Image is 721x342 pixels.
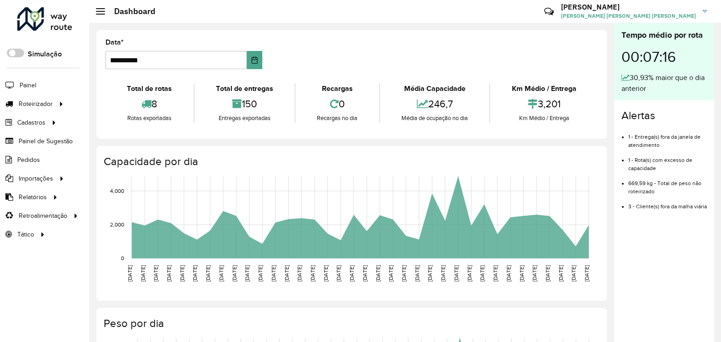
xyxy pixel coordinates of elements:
[19,174,53,183] span: Importações
[621,29,707,41] div: Tempo médio por rota
[127,265,133,282] text: [DATE]
[375,265,381,282] text: [DATE]
[362,265,368,282] text: [DATE]
[218,265,224,282] text: [DATE]
[382,94,487,114] div: 246,7
[19,136,73,146] span: Painel de Sugestão
[479,265,485,282] text: [DATE]
[105,6,155,16] h2: Dashboard
[247,51,262,69] button: Choose Date
[298,83,377,94] div: Recargas
[244,265,250,282] text: [DATE]
[108,83,191,94] div: Total de rotas
[492,114,596,123] div: Km Médio / Entrega
[296,265,302,282] text: [DATE]
[270,265,276,282] text: [DATE]
[110,188,124,194] text: 4,000
[561,12,696,20] span: [PERSON_NAME] [PERSON_NAME] [PERSON_NAME]
[179,265,185,282] text: [DATE]
[558,265,564,282] text: [DATE]
[166,265,172,282] text: [DATE]
[427,265,433,282] text: [DATE]
[105,37,124,48] label: Data
[382,83,487,94] div: Média Capacidade
[621,109,707,122] h4: Alertas
[298,114,377,123] div: Recargas no dia
[108,94,191,114] div: 8
[205,265,211,282] text: [DATE]
[628,149,707,172] li: 1 - Rota(s) com excesso de capacidade
[192,265,198,282] text: [DATE]
[231,265,237,282] text: [DATE]
[388,265,394,282] text: [DATE]
[453,265,459,282] text: [DATE]
[561,3,696,11] h3: [PERSON_NAME]
[621,41,707,72] div: 00:07:16
[492,83,596,94] div: Km Médio / Entrega
[531,265,537,282] text: [DATE]
[104,317,598,330] h4: Peso por dia
[506,265,511,282] text: [DATE]
[20,80,36,90] span: Painel
[349,265,355,282] text: [DATE]
[197,114,293,123] div: Entregas exportadas
[108,114,191,123] div: Rotas exportadas
[323,265,329,282] text: [DATE]
[628,126,707,149] li: 1 - Entrega(s) fora da janela de atendimento
[492,265,498,282] text: [DATE]
[519,265,525,282] text: [DATE]
[539,2,559,21] a: Contato Rápido
[19,192,47,202] span: Relatórios
[110,221,124,227] text: 2,000
[121,255,124,261] text: 0
[401,265,407,282] text: [DATE]
[140,265,146,282] text: [DATE]
[298,94,377,114] div: 0
[492,94,596,114] div: 3,201
[104,155,598,168] h4: Capacidade por dia
[19,211,67,221] span: Retroalimentação
[17,230,34,239] span: Tático
[284,265,290,282] text: [DATE]
[197,94,293,114] div: 150
[257,265,263,282] text: [DATE]
[153,265,159,282] text: [DATE]
[414,265,420,282] text: [DATE]
[621,72,707,94] div: 30,93% maior que o dia anterior
[584,265,590,282] text: [DATE]
[382,114,487,123] div: Média de ocupação no dia
[19,99,53,109] span: Roteirizador
[571,265,576,282] text: [DATE]
[310,265,315,282] text: [DATE]
[466,265,472,282] text: [DATE]
[440,265,446,282] text: [DATE]
[545,265,551,282] text: [DATE]
[335,265,341,282] text: [DATE]
[628,196,707,211] li: 3 - Cliente(s) fora da malha viária
[197,83,293,94] div: Total de entregas
[17,155,40,165] span: Pedidos
[628,172,707,196] li: 669,59 kg - Total de peso não roteirizado
[17,118,45,127] span: Cadastros
[28,49,62,60] label: Simulação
